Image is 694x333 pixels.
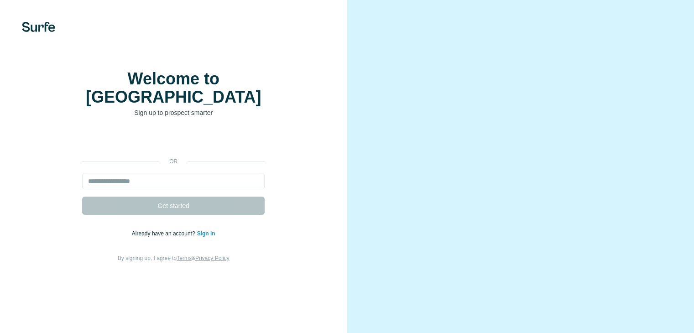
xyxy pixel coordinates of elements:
[82,108,265,117] p: Sign up to prospect smarter
[197,230,215,237] a: Sign in
[159,157,188,166] p: or
[78,131,269,151] iframe: Sign in with Google Button
[195,255,230,261] a: Privacy Policy
[82,70,265,106] h1: Welcome to [GEOGRAPHIC_DATA]
[177,255,192,261] a: Terms
[118,255,230,261] span: By signing up, I agree to &
[132,230,197,237] span: Already have an account?
[22,22,55,32] img: Surfe's logo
